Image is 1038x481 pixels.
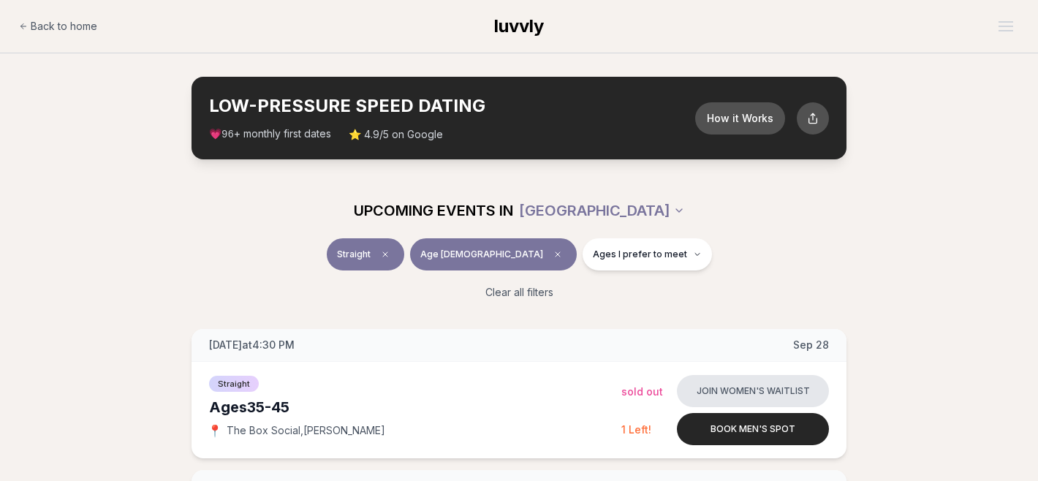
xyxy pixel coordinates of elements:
span: Clear age [549,246,567,263]
h2: LOW-PRESSURE SPEED DATING [209,94,695,118]
button: Open menu [993,15,1019,37]
span: Clear event type filter [376,246,394,263]
span: 📍 [209,425,221,436]
span: Sep 28 [793,338,829,352]
span: ⭐ 4.9/5 on Google [349,127,443,142]
button: Book men's spot [677,413,829,445]
div: Ages 35-45 [209,397,621,417]
button: Clear all filters [477,276,562,308]
span: The Box Social , [PERSON_NAME] [227,423,385,438]
a: luvvly [494,15,544,38]
button: Ages I prefer to meet [583,238,712,270]
span: [DATE] at 4:30 PM [209,338,295,352]
span: Ages I prefer to meet [593,249,687,260]
span: Straight [337,249,371,260]
span: Straight [209,376,259,392]
button: How it Works [695,102,785,135]
span: luvvly [494,15,544,37]
span: Age [DEMOGRAPHIC_DATA] [420,249,543,260]
a: Back to home [19,12,97,41]
span: UPCOMING EVENTS IN [354,200,513,221]
span: 96 [221,129,234,140]
button: Join women's waitlist [677,375,829,407]
span: Back to home [31,19,97,34]
span: Sold Out [621,385,663,398]
span: 💗 + monthly first dates [209,126,331,142]
button: StraightClear event type filter [327,238,404,270]
span: 1 Left! [621,423,651,436]
button: [GEOGRAPHIC_DATA] [519,194,685,227]
button: Age [DEMOGRAPHIC_DATA]Clear age [410,238,577,270]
